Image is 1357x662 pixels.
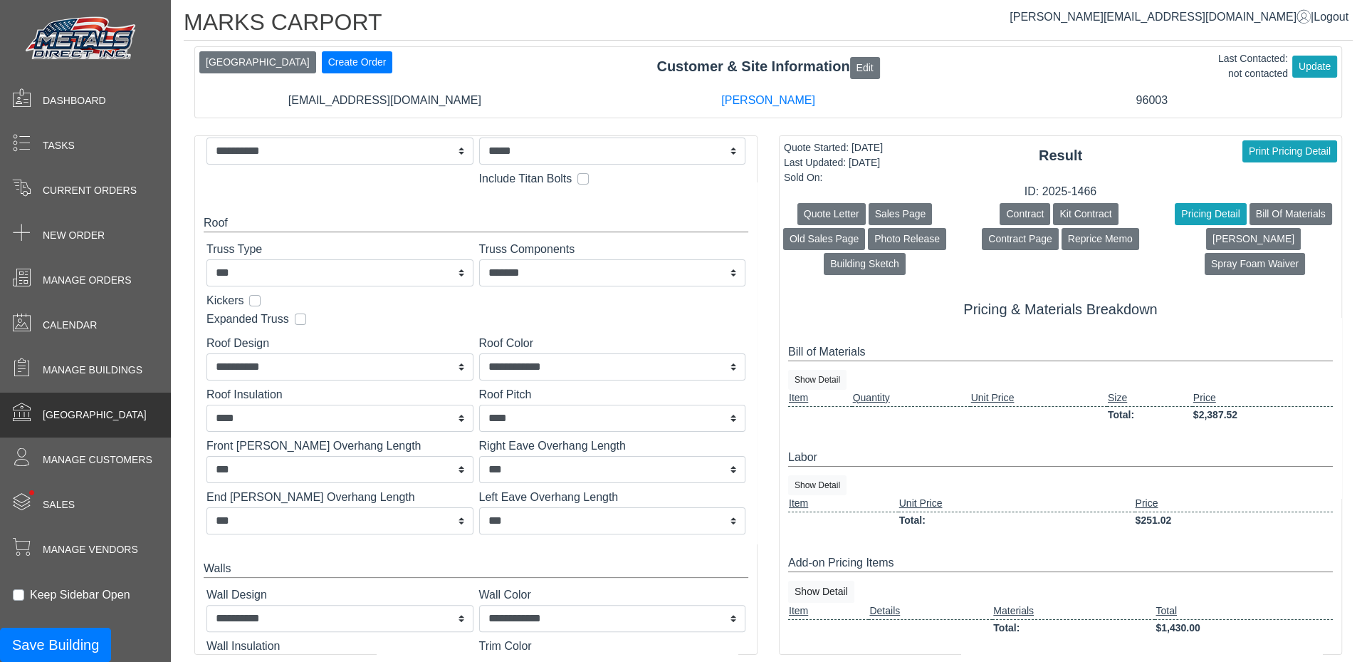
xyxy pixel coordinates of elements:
[797,203,866,225] button: Quote Letter
[1155,603,1333,620] td: Total
[479,170,572,187] label: Include Titan Bolts
[1218,51,1288,81] div: Last Contacted: not contacted
[824,253,906,275] button: Building Sketch
[206,586,473,604] label: Wall Design
[784,170,883,185] div: Sold On:
[780,183,1341,200] div: ID: 2025-1466
[204,560,748,578] div: Walls
[898,495,1135,512] td: Unit Price
[43,228,105,243] span: New Order
[992,603,1155,620] td: Materials
[479,586,746,604] label: Wall Color
[43,273,131,288] span: Manage Orders
[21,13,142,66] img: Metals Direct Inc Logo
[788,475,847,495] button: Show Detail
[788,495,898,512] td: Item
[784,140,883,155] div: Quote Started: [DATE]
[788,603,869,620] td: Item
[30,586,130,604] label: Keep Sidebar Open
[784,155,883,170] div: Last Updated: [DATE]
[43,363,142,378] span: Manage Buildings
[868,228,946,250] button: Photo Release
[206,438,473,455] label: Front [PERSON_NAME] Overhang Length
[788,301,1333,318] h5: Pricing & Materials Breakdown
[1135,512,1333,529] td: $251.02
[1193,390,1333,407] td: Price
[199,51,316,73] button: [GEOGRAPHIC_DATA]
[1053,203,1118,225] button: Kit Contract
[1107,406,1193,423] td: Total:
[788,449,1333,467] div: Labor
[898,512,1135,529] td: Total:
[1175,203,1246,225] button: Pricing Detail
[1193,406,1333,423] td: $2,387.52
[43,408,147,423] span: [GEOGRAPHIC_DATA]
[1000,203,1050,225] button: Contract
[43,93,106,108] span: Dashboard
[869,603,992,620] td: Details
[788,370,847,390] button: Show Detail
[206,292,243,309] label: Kickers
[43,452,152,467] span: Manage Customers
[1314,11,1348,23] span: Logout
[780,145,1341,166] div: Result
[206,386,473,403] label: Roof Insulation
[1242,140,1337,162] button: Print Pricing Detail
[184,9,1353,41] h1: MARKS CARPORT
[788,554,1333,572] div: Add-on Pricing Items
[206,335,473,352] label: Roof Design
[43,542,138,557] span: Manage Vendors
[206,638,473,655] label: Wall Insulation
[850,57,880,79] button: Edit
[479,335,746,352] label: Roof Color
[852,390,970,407] td: Quantity
[783,228,865,250] button: Old Sales Page
[1206,228,1301,250] button: [PERSON_NAME]
[1205,253,1305,275] button: Spray Foam Waiver
[869,203,933,225] button: Sales Page
[1010,11,1311,23] a: [PERSON_NAME][EMAIL_ADDRESS][DOMAIN_NAME]
[788,390,852,407] td: Item
[1107,390,1193,407] td: Size
[479,489,746,506] label: Left Eave Overhang Length
[195,56,1341,78] div: Customer & Site Information
[206,311,289,328] label: Expanded Truss
[1062,228,1139,250] button: Reprice Memo
[479,638,746,655] label: Trim Color
[193,92,577,109] div: [EMAIL_ADDRESS][DOMAIN_NAME]
[1010,9,1348,26] div: |
[982,228,1059,250] button: Contract Page
[1135,495,1333,512] td: Price
[14,470,50,516] span: •
[1292,56,1337,78] button: Update
[970,390,1107,407] td: Unit Price
[1155,619,1333,636] td: $1,430.00
[43,138,75,153] span: Tasks
[721,94,815,106] a: [PERSON_NAME]
[479,438,746,455] label: Right Eave Overhang Length
[479,241,746,258] label: Truss Components
[204,214,748,232] div: Roof
[322,51,393,73] button: Create Order
[960,92,1343,109] div: 96003
[206,241,473,258] label: Truss Type
[1249,203,1332,225] button: Bill Of Materials
[43,183,137,198] span: Current Orders
[43,318,97,333] span: Calendar
[788,581,854,603] button: Show Detail
[479,386,746,403] label: Roof Pitch
[788,343,1333,361] div: Bill of Materials
[43,497,75,512] span: Sales
[992,619,1155,636] td: Total:
[206,489,473,506] label: End [PERSON_NAME] Overhang Length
